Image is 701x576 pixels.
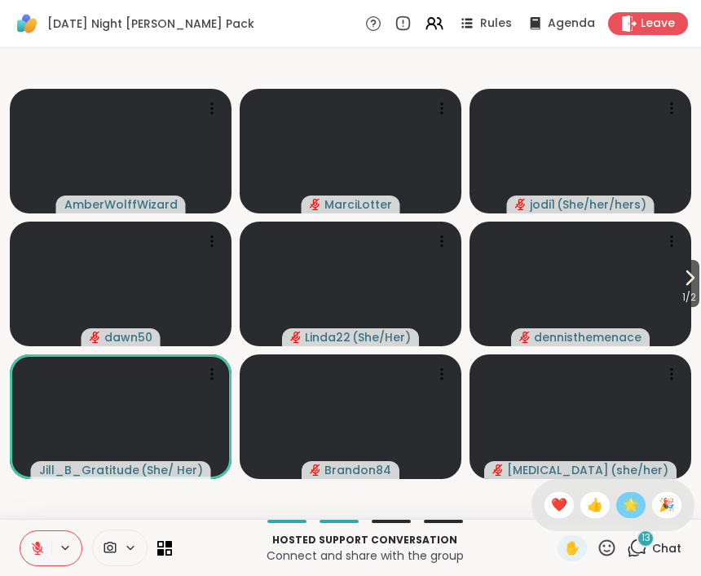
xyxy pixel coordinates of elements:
span: ( She/her/hers ) [557,196,646,213]
span: Rules [480,15,512,32]
span: AmberWolffWizard [64,196,178,213]
span: Jill_B_Gratitude [39,462,139,478]
span: ( She/ Her ) [141,462,203,478]
span: jodi1 [530,196,555,213]
span: ✋ [564,539,580,558]
span: audio-muted [310,464,321,476]
span: MarciLotter [324,196,392,213]
span: 13 [641,531,650,545]
span: Brandon84 [324,462,391,478]
span: Chat [652,540,681,556]
span: 👍 [587,495,603,515]
span: audio-muted [515,199,527,210]
span: audio-muted [310,199,321,210]
span: audio-muted [290,332,302,343]
span: dennisthemenace [534,329,641,345]
span: 1 / 2 [679,288,699,307]
span: ❤️ [551,495,567,515]
span: 🌟 [623,495,639,515]
span: Leave [641,15,675,32]
button: 1/2 [679,260,699,307]
span: ( She/Her ) [352,329,411,345]
span: dawn50 [104,329,152,345]
p: Hosted support conversation [182,533,548,547]
span: audio-muted [90,332,101,343]
span: ( she/her ) [611,462,668,478]
span: Linda22 [305,329,350,345]
span: audio-muted [519,332,531,343]
span: 🎉 [659,495,675,515]
span: Agenda [548,15,595,32]
span: [MEDICAL_DATA] [507,462,609,478]
p: Connect and share with the group [182,547,548,564]
span: [DATE] Night [PERSON_NAME] Pack [47,15,254,32]
img: ShareWell Logomark [13,10,41,37]
span: audio-muted [492,464,504,476]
